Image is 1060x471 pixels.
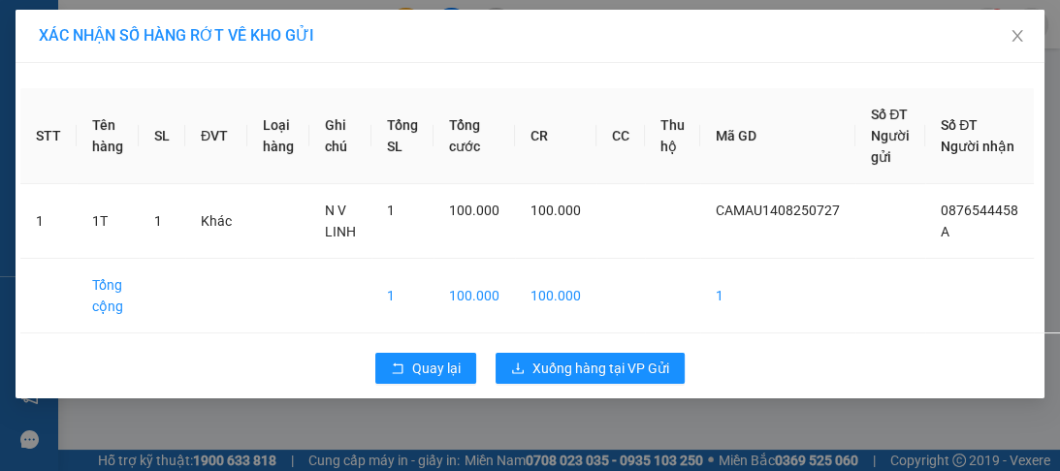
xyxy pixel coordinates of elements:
td: 1 [371,259,434,333]
span: rollback [391,361,404,377]
th: Thu hộ [645,88,700,184]
span: 0876544458 [941,203,1018,218]
th: STT [20,88,77,184]
th: Ghi chú [309,88,371,184]
span: XÁC NHẬN SỐ HÀNG RỚT VỀ KHO GỬI [39,26,314,45]
span: CAMAU1408250727 [716,203,840,218]
th: CR [515,88,596,184]
td: 100.000 [515,259,596,333]
button: downloadXuống hàng tại VP Gửi [496,353,685,384]
span: Người nhận [941,139,1014,154]
th: CC [596,88,645,184]
th: Tên hàng [77,88,139,184]
td: Khác [185,184,247,259]
span: Người gửi [871,128,910,165]
span: close [1010,28,1025,44]
td: 1T [77,184,139,259]
span: download [511,361,525,377]
span: 100.000 [530,203,581,218]
span: 1 [387,203,395,218]
td: Tổng cộng [77,259,139,333]
span: Xuống hàng tại VP Gửi [532,358,669,379]
th: Tổng cước [434,88,515,184]
span: N V LINH [325,203,356,239]
span: Số ĐT [871,107,908,122]
th: Loại hàng [247,88,309,184]
td: 1 [20,184,77,259]
span: 1 [154,213,162,229]
td: 1 [700,259,855,333]
span: A [941,224,949,239]
th: SL [139,88,185,184]
span: Quay lại [412,358,461,379]
span: Số ĐT [941,117,978,133]
th: ĐVT [185,88,247,184]
button: Close [990,10,1044,64]
th: Mã GD [700,88,855,184]
button: rollbackQuay lại [375,353,476,384]
td: 100.000 [434,259,515,333]
th: Tổng SL [371,88,434,184]
span: 100.000 [449,203,499,218]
